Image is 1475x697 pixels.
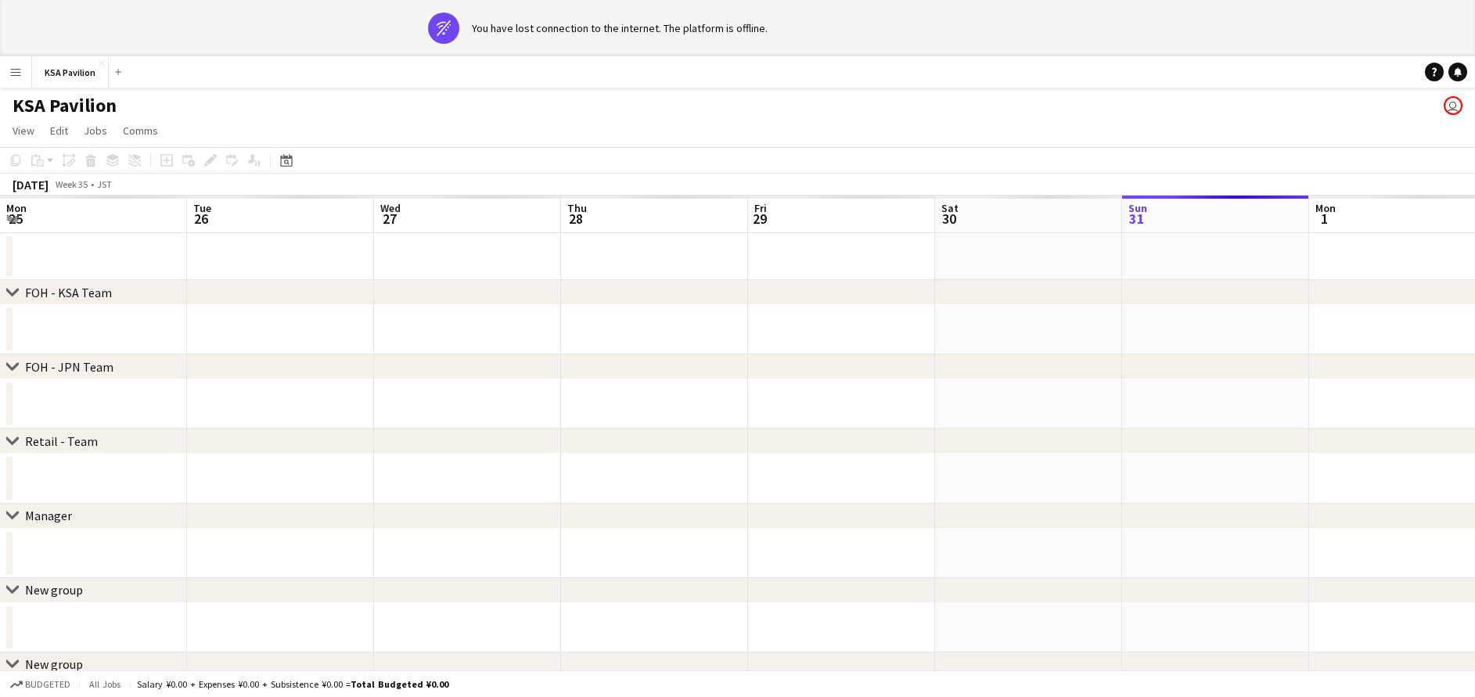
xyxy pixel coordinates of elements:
span: Wed [380,201,401,215]
span: Fri [754,201,767,215]
span: View [13,124,34,138]
span: 27 [378,210,401,228]
span: 29 [752,210,767,228]
div: New group [25,657,83,673]
h1: KSA Pavilion [13,94,117,117]
span: Comms [123,124,158,138]
a: View [6,120,41,141]
span: Thu [567,201,587,215]
span: 28 [565,210,587,228]
span: 1 [1313,210,1336,228]
span: 30 [939,210,959,228]
a: Comms [117,120,164,141]
span: Total Budgeted ¥0.00 [351,678,448,690]
button: KSA Pavilion [32,57,109,88]
div: FOH - KSA Team [25,285,112,300]
div: Retail - Team [25,433,98,449]
app-user-avatar: Yousef Alabdulmuhsin [1444,96,1462,115]
a: Jobs [77,120,113,141]
span: Jobs [84,124,107,138]
span: Mon [1315,201,1336,215]
span: Sun [1128,201,1147,215]
div: [DATE] [13,177,49,192]
span: Mon [6,201,27,215]
div: FOH - JPN Team [25,359,113,375]
span: Week 35 [52,178,91,190]
div: You have lost connection to the internet. The platform is offline. [472,21,768,35]
div: JST [97,178,112,190]
span: 31 [1126,210,1147,228]
div: Salary ¥0.00 + Expenses ¥0.00 + Subsistence ¥0.00 = [137,678,448,690]
span: All jobs [86,678,124,690]
button: Budgeted [8,676,73,693]
span: Edit [50,124,68,138]
span: 25 [4,210,27,228]
div: New group [25,582,83,598]
span: Sat [941,201,959,215]
a: Edit [44,120,74,141]
span: 26 [191,210,211,228]
span: Budgeted [25,679,70,690]
div: Manager [25,508,72,523]
span: Tue [193,201,211,215]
